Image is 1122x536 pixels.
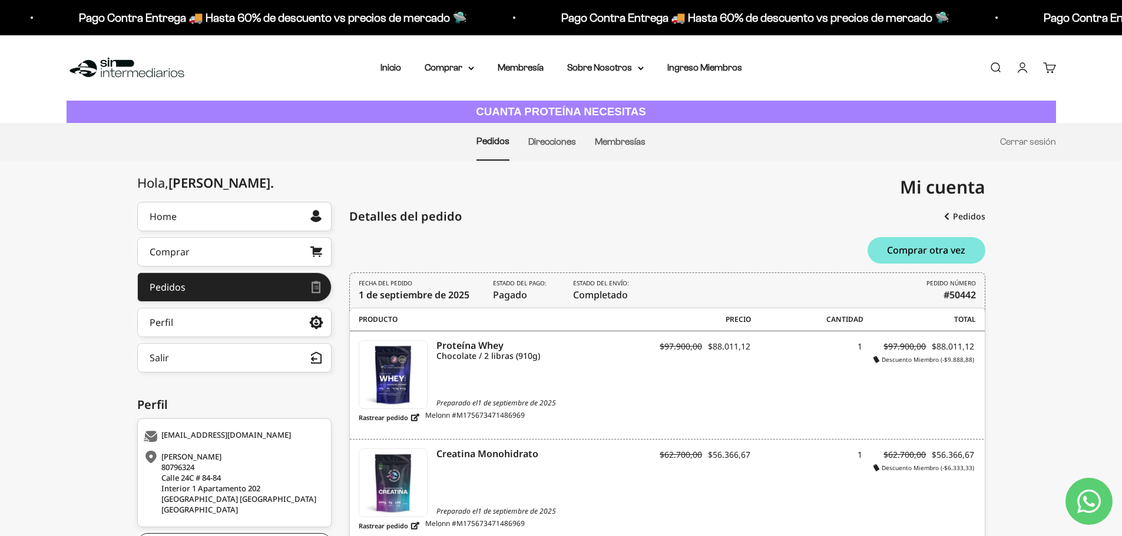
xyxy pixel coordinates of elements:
span: Total [863,314,976,325]
i: Estado del pago: [493,279,547,288]
span: Producto [359,314,639,325]
div: [PERSON_NAME] 80796324 Calle 24C # 84-84 Interior 1 Apartamento 202 [GEOGRAPHIC_DATA] [GEOGRAPHIC... [144,451,322,515]
summary: Sobre Nosotros [567,60,644,75]
s: $62.700,00 [883,449,926,460]
div: Pedidos [150,282,186,292]
div: Perfil [150,318,173,327]
span: [PERSON_NAME] [168,174,274,191]
p: Pago Contra Entrega 🚚 Hasta 60% de descuento vs precios de mercado 🛸 [76,8,464,27]
a: Pedidos [137,272,332,302]
span: Pagado [493,279,550,302]
div: 1 [750,340,862,364]
a: Pedidos [944,206,985,227]
i: FECHA DEL PEDIDO [359,279,412,288]
span: Melonn #M175673471486969 [425,410,525,425]
div: Comprar [150,247,190,257]
a: Pedidos [476,136,509,146]
a: Ingreso Miembros [667,62,742,72]
i: Chocolate / 2 libras (910g) [436,351,638,361]
span: . [270,174,274,191]
i: PEDIDO NÚMERO [926,279,976,288]
img: Proteína Whey - Chocolate - Chocolate / 2 libras (910g) [359,341,427,408]
span: $88.011,12 [708,341,750,352]
a: Perfil [137,308,332,337]
span: Preparado el [359,506,638,517]
button: Salir [137,343,332,372]
a: Home [137,202,332,231]
h3: Estilo [5,58,172,71]
i: Descuento Miembro (-$6.333,33) [873,464,974,472]
s: $97.900,00 [660,341,702,352]
span: Comprar otra vez [887,245,965,255]
s: $62.700,00 [660,449,702,460]
a: Rastrear pedido [359,518,419,533]
span: Precio [639,314,752,325]
div: Perfil [137,396,332,414]
span: $88.011,12 [932,341,974,352]
a: Rastrear pedido [359,410,419,425]
span: $56.366,67 [708,449,750,460]
a: Cerrar sesión [1000,137,1056,147]
div: [EMAIL_ADDRESS][DOMAIN_NAME] [144,431,322,442]
i: Descuento Miembro (-$9.888,88) [873,355,974,364]
time: 1 de septiembre de 2025 [359,288,469,301]
i: Proteína Whey [436,340,638,351]
a: Dirección de envío [18,36,90,46]
a: Proteína Whey Chocolate / 2 libras (910g) [436,340,638,361]
a: Membresía [498,62,544,72]
div: 1 [750,448,862,472]
img: Creatina Monohidrato [359,449,427,517]
span: Melonn #M175673471486969 [425,518,525,533]
a: Membresías [595,137,646,147]
time: 1 de septiembre de 2025 [478,506,556,516]
div: Hola, [137,175,274,190]
a: Comprar [137,237,332,267]
span: Cantidad [751,314,863,325]
b: #50442 [944,288,976,302]
a: CUANTA PROTEÍNA NECESITAS [67,101,1056,124]
a: Creatina Monohidrato [359,448,428,517]
summary: Comprar [425,60,474,75]
button: Comprar otra vez [868,237,985,264]
div: Salir [150,353,169,362]
div: Detalles del pedido [349,208,462,225]
a: Dirección de facturación [18,26,111,36]
a: Direcciones [528,137,576,147]
span: Completado [573,279,632,302]
span: Mi cuenta [900,175,985,199]
time: 1 de septiembre de 2025 [478,398,556,408]
a: Back to Top [18,15,64,25]
a: Inicio [380,62,401,72]
div: Outline [5,5,172,15]
i: Estado del envío: [573,279,629,288]
p: Pago Contra Entrega 🚚 Hasta 60% de descuento vs precios de mercado 🛸 [558,8,946,27]
s: $97.900,00 [883,341,926,352]
a: Proteína Whey - Chocolate - Chocolate / 2 libras (910g) [359,340,428,409]
span: Preparado el [359,398,638,408]
a: Creatina Monohidrato [436,448,638,459]
span: $56.366,67 [932,449,974,460]
div: Home [150,212,177,221]
strong: CUANTA PROTEÍNA NECESITAS [476,105,646,118]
